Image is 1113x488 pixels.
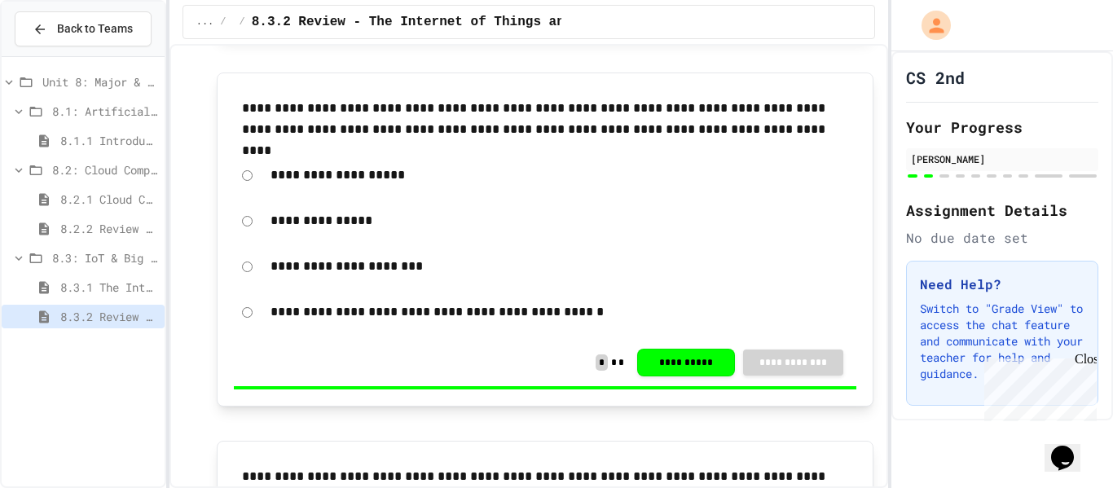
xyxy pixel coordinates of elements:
[52,249,158,266] span: 8.3: IoT & Big Data
[60,279,158,296] span: 8.3.1 The Internet of Things and Big Data: Our Connected Digital World
[196,15,214,29] span: ...
[60,132,158,149] span: 8.1.1 Introduction to Artificial Intelligence
[1045,423,1097,472] iframe: chat widget
[906,66,965,89] h1: CS 2nd
[60,220,158,237] span: 8.2.2 Review - Cloud Computing
[220,15,226,29] span: /
[60,308,158,325] span: 8.3.2 Review - The Internet of Things and Big Data
[906,199,1098,222] h2: Assignment Details
[42,73,158,90] span: Unit 8: Major & Emerging Technologies
[252,12,643,32] span: 8.3.2 Review - The Internet of Things and Big Data
[906,228,1098,248] div: No due date set
[920,275,1084,294] h3: Need Help?
[920,301,1084,382] p: Switch to "Grade View" to access the chat feature and communicate with your teacher for help and ...
[7,7,112,103] div: Chat with us now!Close
[978,352,1097,421] iframe: chat widget
[60,191,158,208] span: 8.2.1 Cloud Computing: Transforming the Digital World
[904,7,955,44] div: My Account
[906,116,1098,138] h2: Your Progress
[240,15,245,29] span: /
[52,161,158,178] span: 8.2: Cloud Computing
[52,103,158,120] span: 8.1: Artificial Intelligence Basics
[57,20,133,37] span: Back to Teams
[911,152,1093,166] div: [PERSON_NAME]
